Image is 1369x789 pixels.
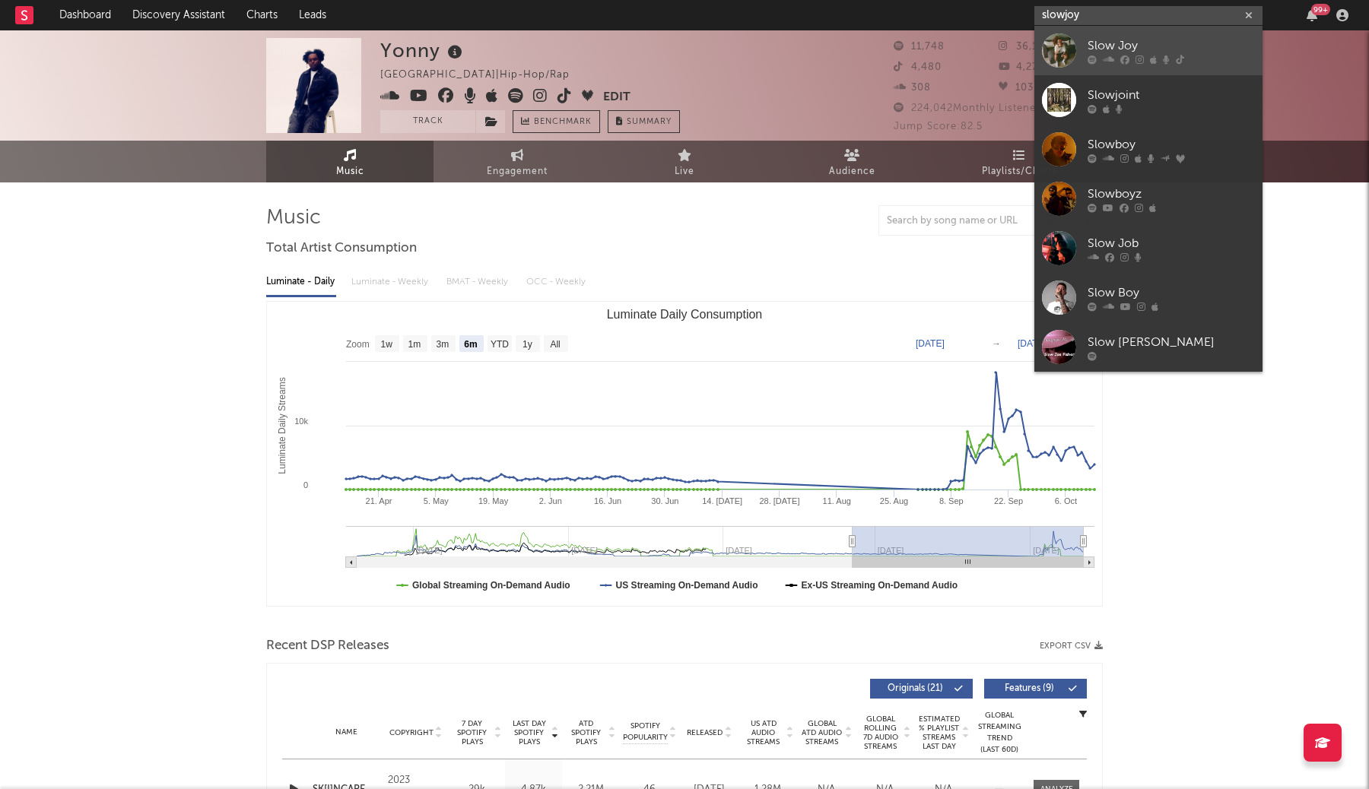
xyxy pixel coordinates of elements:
a: Audience [768,141,935,182]
span: Total Artist Consumption [266,239,417,258]
text: → [992,338,1001,349]
div: [GEOGRAPHIC_DATA] | Hip-Hop/Rap [380,66,587,84]
button: 99+ [1307,9,1317,21]
a: Slow Joy [1034,26,1263,75]
text: 3m [437,339,449,350]
button: Track [380,110,475,133]
text: 1y [523,339,532,350]
text: 6m [464,339,477,350]
text: [DATE] [1018,338,1047,349]
text: 16. Jun [594,496,621,505]
div: Yonny [380,38,466,63]
input: Search by song name or URL [879,215,1040,227]
div: Slow [PERSON_NAME] [1088,333,1255,351]
span: Summary [627,118,672,126]
div: Slow Boy [1088,284,1255,302]
text: Luminate Daily Consumption [607,308,763,321]
div: Slow Joy [1088,36,1255,55]
div: Slowjoint [1088,86,1255,104]
a: Slow Job [1034,223,1263,273]
text: 28. [DATE] [759,496,799,505]
button: Features(9) [984,679,1087,699]
button: Export CSV [1040,642,1103,651]
a: Music [266,141,434,182]
a: Slowboyz [1034,174,1263,223]
span: Benchmark [534,113,592,131]
button: Edit [603,88,631,107]
text: 22. Sep [994,496,1023,505]
text: 0 [303,480,308,490]
span: Live [675,163,694,181]
span: Last Day Spotify Plays [509,719,549,746]
button: Originals(21) [870,679,973,699]
span: Features ( 9 ) [994,684,1064,693]
text: 11. Aug [823,496,851,505]
text: 1w [381,339,393,350]
text: 25. Aug [880,496,908,505]
span: 4,270 [999,62,1045,72]
text: Global Streaming On-Demand Audio [412,580,570,591]
span: 36,106 [999,42,1051,52]
span: 7 Day Spotify Plays [452,719,492,746]
button: Summary [608,110,680,133]
span: 11,748 [894,42,945,52]
a: Slowjoint [1034,75,1263,125]
div: 99 + [1311,4,1330,15]
span: 224,042 Monthly Listeners [894,103,1046,113]
text: 5. May [424,496,449,505]
text: [DATE] [916,338,945,349]
a: Slow [PERSON_NAME] [1034,322,1263,372]
text: 30. Jun [651,496,678,505]
div: Slowboyz [1088,185,1255,203]
span: Music [336,163,364,181]
input: Search for artists [1034,6,1263,25]
text: 8. Sep [939,496,964,505]
div: Slowboy [1088,135,1255,154]
span: 4,480 [894,62,942,72]
span: Copyright [389,728,434,737]
div: Slow Job [1088,234,1255,252]
span: US ATD Audio Streams [742,719,784,746]
a: Slow Boy [1034,273,1263,322]
text: 1m [408,339,421,350]
span: Originals ( 21 ) [880,684,950,693]
text: 6. Oct [1055,496,1077,505]
text: 14. [DATE] [702,496,742,505]
span: Global ATD Audio Streams [801,719,843,746]
text: US Streaming On-Demand Audio [616,580,758,591]
span: Estimated % Playlist Streams Last Day [918,715,960,751]
text: Luminate Daily Streams [277,377,287,474]
span: Global Rolling 7D Audio Streams [859,715,901,751]
text: 21. Apr [366,496,392,505]
span: Audience [829,163,875,181]
a: Engagement [434,141,601,182]
a: Benchmark [513,110,600,133]
div: Name [313,727,380,738]
text: All [550,339,560,350]
span: Playlists/Charts [982,163,1057,181]
span: Released [687,728,723,737]
span: Recent DSP Releases [266,637,389,655]
a: Live [601,141,768,182]
text: YTD [491,339,509,350]
text: 10k [294,417,308,426]
svg: Luminate Daily Consumption [267,302,1102,606]
span: Engagement [487,163,548,181]
div: Luminate - Daily [266,269,336,295]
text: 2. Jun [539,496,562,505]
text: Ex-US Streaming On-Demand Audio [802,580,958,591]
div: Global Streaming Trend (Last 60D) [977,710,1022,756]
a: Playlists/Charts [935,141,1103,182]
span: Spotify Popularity [623,721,668,743]
span: 103 [999,83,1034,93]
span: ATD Spotify Plays [566,719,606,746]
span: Jump Score: 82.5 [894,122,983,131]
span: 308 [894,83,931,93]
text: Zoom [346,339,370,350]
a: Slowboy [1034,125,1263,174]
text: 19. May [478,496,509,505]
